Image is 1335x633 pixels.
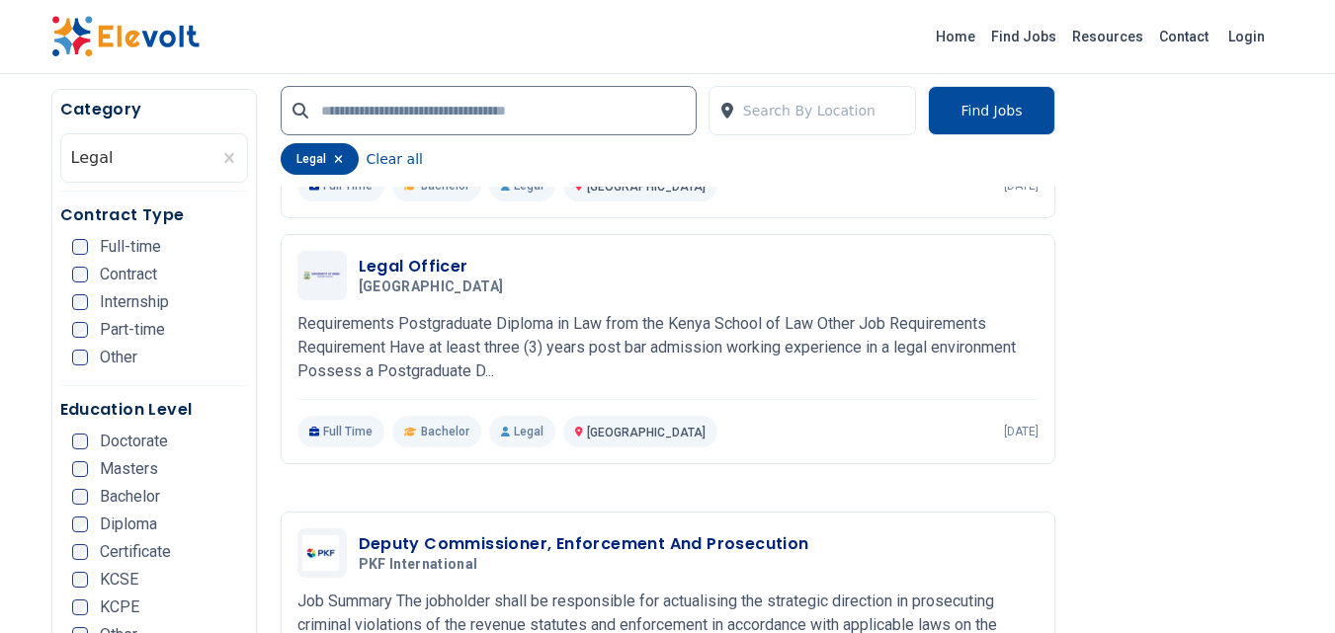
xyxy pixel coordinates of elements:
[100,294,169,310] span: Internship
[72,267,88,282] input: Contract
[297,251,1039,447] a: University of EmbuLegal Officer[GEOGRAPHIC_DATA]Requirements Postgraduate Diploma in Law from the...
[1064,21,1151,52] a: Resources
[100,322,165,338] span: Part-time
[359,556,478,574] span: PKF International
[928,86,1054,135] button: Find Jobs
[72,461,88,477] input: Masters
[489,416,555,447] p: Legal
[72,489,88,505] input: Bachelor
[587,180,706,194] span: [GEOGRAPHIC_DATA]
[302,272,342,279] img: University of Embu
[421,424,469,439] span: Bachelor
[100,239,161,255] span: Full-time
[281,143,359,175] div: legal
[359,278,504,296] span: [GEOGRAPHIC_DATA]
[72,434,88,449] input: Doctorate
[72,322,88,338] input: Part-time
[100,516,157,532] span: Diploma
[1151,21,1216,52] a: Contact
[100,544,171,560] span: Certificate
[60,98,248,121] h5: Category
[359,532,809,556] h3: Deputy Commissioner, Enforcement And Prosecution
[367,143,423,175] button: Clear all
[60,398,248,422] h5: Education Level
[60,203,248,227] h5: Contract Type
[51,16,200,57] img: Elevolt
[928,21,983,52] a: Home
[72,544,88,560] input: Certificate
[302,535,342,572] img: PKF International
[297,312,1039,383] p: Requirements Postgraduate Diploma in Law from the Kenya School of Law Other Job Requirements Requ...
[100,350,137,365] span: Other
[72,572,88,588] input: KCSE
[983,21,1064,52] a: Find Jobs
[100,572,138,588] span: KCSE
[1236,538,1335,633] iframe: Chat Widget
[72,350,88,365] input: Other
[587,426,706,439] span: [GEOGRAPHIC_DATA]
[100,434,168,449] span: Doctorate
[72,239,88,255] input: Full-time
[72,599,88,615] input: KCPE
[72,294,88,310] input: Internship
[72,516,88,532] input: Diploma
[100,489,160,505] span: Bachelor
[1216,17,1277,56] a: Login
[100,599,139,615] span: KCPE
[100,267,157,282] span: Contract
[297,416,385,447] p: Full Time
[100,461,158,477] span: Masters
[1004,424,1039,439] p: [DATE]
[359,255,512,278] h3: Legal Officer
